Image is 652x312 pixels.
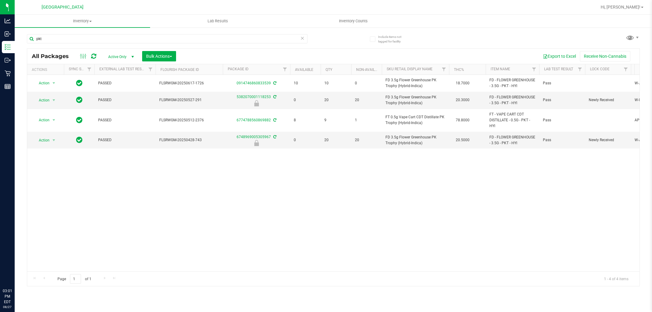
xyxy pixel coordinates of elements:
span: FD - FLOWER GREENHOUSE - 3.5G - PKT - HYI [489,94,536,106]
iframe: Resource center unread badge [18,262,25,270]
span: Pass [543,97,581,103]
span: FD - FLOWER GREENHOUSE - 3.5G - PKT - HYI [489,134,536,146]
span: 10 [324,80,348,86]
inline-svg: Inbound [5,31,11,37]
span: 20 [324,97,348,103]
span: 18.7000 [453,79,473,88]
span: 20 [355,97,378,103]
span: Action [33,116,50,124]
span: select [50,116,58,124]
span: PASSED [98,117,152,123]
span: Newly Received [589,137,627,143]
span: FT - VAPE CART CDT DISTILLATE - 0.5G - PKT - HYI [489,112,536,129]
span: FLSRWGM-20250527-291 [159,97,219,103]
span: 20 [355,137,378,143]
span: Hi, [PERSON_NAME]! [601,5,640,9]
input: Search Package ID, Item Name, SKU, Lot or Part Number... [27,34,308,43]
button: Export to Excel [539,51,580,61]
iframe: Resource center [6,263,24,281]
span: Lab Results [199,18,236,24]
span: Bulk Actions [146,54,172,59]
span: FLSRWGM-20250428-743 [159,137,219,143]
span: 20.5000 [453,136,473,145]
a: Sku Retail Display Name [387,67,433,71]
span: 8 [294,117,317,123]
a: Lab Test Result [544,67,573,71]
inline-svg: Retail [5,70,11,76]
span: Clear [300,34,305,42]
inline-svg: Inventory [5,44,11,50]
span: In Sync [76,96,83,104]
span: 20 [324,137,348,143]
input: 1 [70,274,81,284]
div: Newly Received [222,100,291,106]
a: Qty [326,68,332,72]
span: Action [33,136,50,145]
span: FD 3.5g Flower Greenhouse PK Trophy (Hybrid-Indica) [385,77,445,89]
span: Pass [543,137,581,143]
span: FD - FLOWER GREENHOUSE - 3.5G - PKT - HYI [489,77,536,89]
a: 0914746860833539 [237,81,271,85]
div: Actions [32,68,61,72]
span: FD 3.5g Flower Greenhouse PK Trophy (Hybrid-Indica) [385,134,445,146]
span: FLSRWGM-20250512-2376 [159,117,219,123]
span: Action [33,79,50,87]
span: Pass [543,80,581,86]
span: Inventory [15,18,150,24]
a: Filter [84,64,94,75]
a: Inventory Counts [285,15,421,28]
a: Item Name [491,67,510,71]
span: Page of 1 [52,274,96,284]
inline-svg: Outbound [5,57,11,63]
a: Inventory [15,15,150,28]
span: In Sync [76,116,83,124]
a: Package ID [228,67,249,71]
span: 10 [294,80,317,86]
span: Inventory Counts [331,18,376,24]
span: Sync from Compliance System [272,118,276,122]
span: [GEOGRAPHIC_DATA] [42,5,83,10]
span: In Sync [76,136,83,144]
span: PASSED [98,80,152,86]
span: All Packages [32,53,75,60]
a: Filter [575,64,585,75]
span: 0 [294,97,317,103]
span: PASSED [98,97,152,103]
inline-svg: Analytics [5,18,11,24]
p: 03:01 PM EDT [3,288,12,305]
a: Lock Code [590,67,610,71]
a: THC% [454,68,464,72]
span: select [50,96,58,105]
span: In Sync [76,79,83,87]
span: Sync from Compliance System [272,135,276,139]
a: Flourish Package ID [160,68,199,72]
span: PASSED [98,137,152,143]
span: FT 0.5g Vape Cart CDT Distillate PK Trophy (Hybrid-Indica) [385,114,445,126]
span: 20.3000 [453,96,473,105]
span: 78.8000 [453,116,473,125]
span: Action [33,96,50,105]
a: Available [295,68,313,72]
a: Non-Available [356,68,383,72]
span: Sync from Compliance System [272,95,276,99]
a: Lab Results [150,15,285,28]
a: Filter [439,64,449,75]
span: Pass [543,117,581,123]
a: Filter [146,64,156,75]
span: Sync from Compliance System [272,81,276,85]
button: Receive Non-Cannabis [580,51,630,61]
div: Newly Received [222,140,291,146]
span: 9 [324,117,348,123]
a: External Lab Test Result [99,67,147,71]
a: 6774788560869882 [237,118,271,122]
inline-svg: Reports [5,83,11,90]
p: 08/27 [3,305,12,309]
span: select [50,136,58,145]
a: Sync Status [69,67,92,71]
span: 0 [294,137,317,143]
span: 1 [355,117,378,123]
span: Newly Received [589,97,627,103]
span: FD 3.5g Flower Greenhouse PK Trophy (Hybrid-Indica) [385,94,445,106]
span: select [50,79,58,87]
button: Bulk Actions [142,51,176,61]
